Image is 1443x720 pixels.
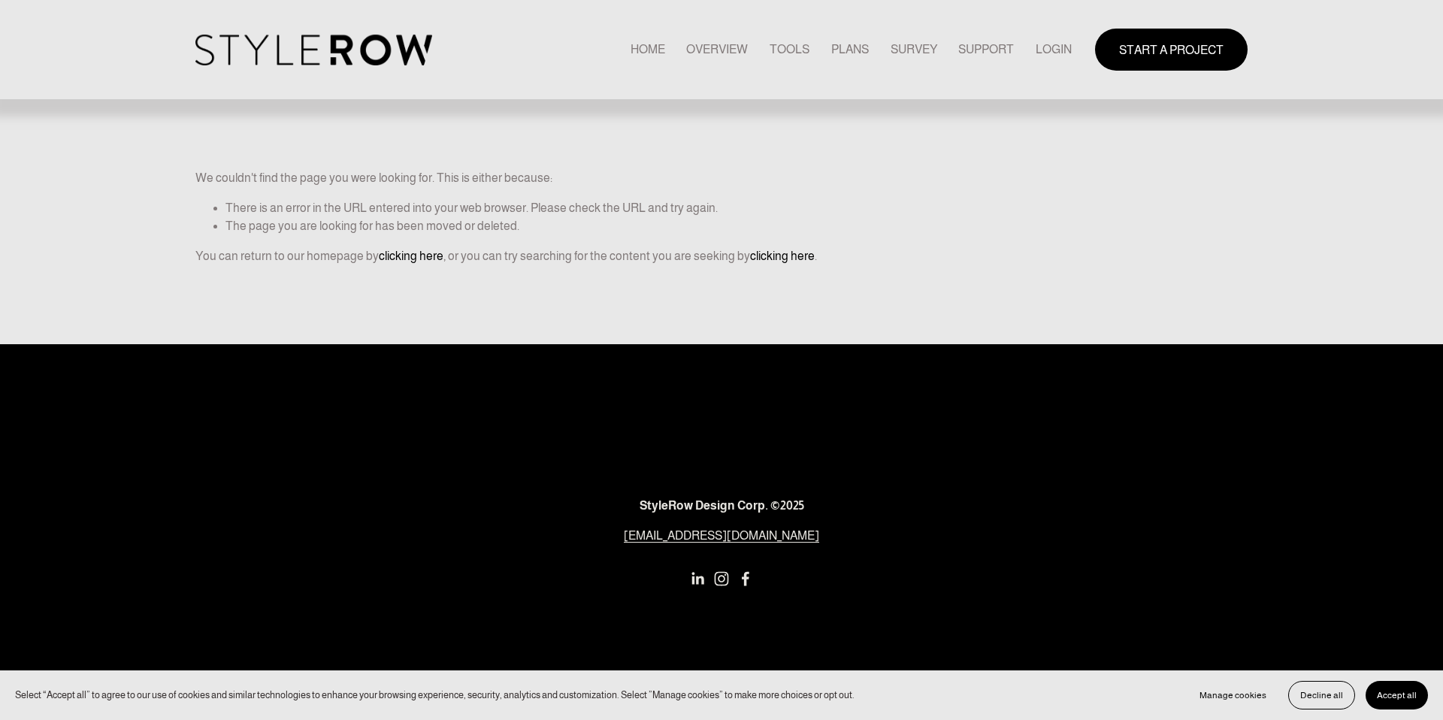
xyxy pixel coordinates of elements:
a: [EMAIL_ADDRESS][DOMAIN_NAME] [624,527,819,545]
span: Manage cookies [1199,690,1266,700]
img: StyleRow [195,35,432,65]
button: Manage cookies [1188,681,1278,709]
span: SUPPORT [958,41,1014,59]
a: Instagram [714,571,729,586]
li: The page you are looking for has been moved or deleted. [225,217,1248,235]
a: LOGIN [1036,39,1072,59]
a: PLANS [831,39,869,59]
strong: StyleRow Design Corp. ©2025 [640,499,804,512]
p: We couldn't find the page you were looking for. This is either because: [195,111,1248,187]
a: clicking here [750,250,815,262]
a: Facebook [738,571,753,586]
a: LinkedIn [690,571,705,586]
a: folder dropdown [958,39,1014,59]
span: Decline all [1300,690,1343,700]
button: Decline all [1288,681,1355,709]
a: HOME [631,39,665,59]
span: Accept all [1377,690,1417,700]
a: OVERVIEW [686,39,748,59]
a: TOOLS [770,39,809,59]
a: SURVEY [891,39,937,59]
li: There is an error in the URL entered into your web browser. Please check the URL and try again. [225,199,1248,217]
button: Accept all [1366,681,1428,709]
p: Select “Accept all” to agree to our use of cookies and similar technologies to enhance your brows... [15,688,855,702]
p: You can return to our homepage by , or you can try searching for the content you are seeking by . [195,247,1248,265]
a: START A PROJECT [1095,29,1248,70]
a: clicking here [379,250,443,262]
